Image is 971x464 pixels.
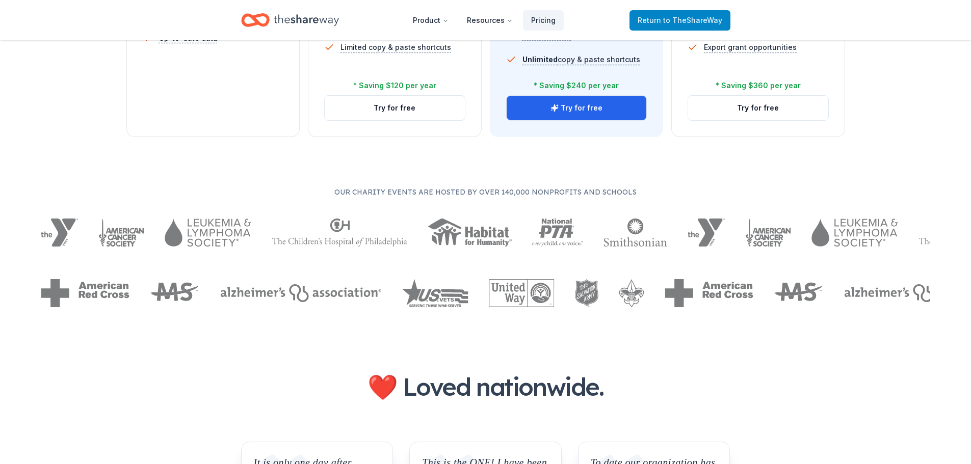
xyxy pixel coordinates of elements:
button: Product [405,10,457,31]
button: Try for free [688,96,828,120]
img: US Vets [402,279,468,307]
img: American Cancer Society [745,219,792,247]
img: American Cancer Society [98,219,145,247]
img: Boy Scouts of America [619,279,644,307]
a: Pricing [523,10,564,31]
img: Smithsonian [603,219,667,247]
a: Returnto TheShareWay [629,10,730,31]
img: Leukemia & Lymphoma Society [811,219,898,247]
img: The Children's Hospital of Philadelphia [272,219,407,247]
img: MS [150,279,200,307]
div: * Saving $120 per year [353,79,436,92]
img: Alzheimers Association [220,284,381,302]
img: National PTA [532,219,584,247]
img: Leukemia & Lymphoma Society [165,219,251,247]
img: The Salvation Army [575,279,599,307]
img: American Red Cross [41,279,129,307]
span: to TheShareWay [663,16,722,24]
div: * Saving $360 per year [716,79,801,92]
button: Try for free [507,96,647,120]
button: Resources [459,10,521,31]
span: Unlimited [522,55,558,64]
h2: ❤️ Loved nationwide. [323,372,649,401]
img: Habitat for Humanity [428,219,512,247]
a: Home [241,8,339,32]
span: copy & paste shortcuts [522,55,640,64]
nav: Main [405,8,564,32]
img: YMCA [41,219,78,247]
span: Limited copy & paste shortcuts [340,41,451,53]
img: United Way [489,279,554,307]
button: Try for free [325,96,465,120]
span: Return [638,14,722,26]
span: Export grant opportunities [704,41,797,53]
img: American Red Cross [665,279,753,307]
img: MS [774,279,824,307]
div: * Saving $240 per year [534,79,619,92]
p: Our charity events are hosted by over 140,000 nonprofits and schools [41,186,930,198]
img: YMCA [688,219,725,247]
